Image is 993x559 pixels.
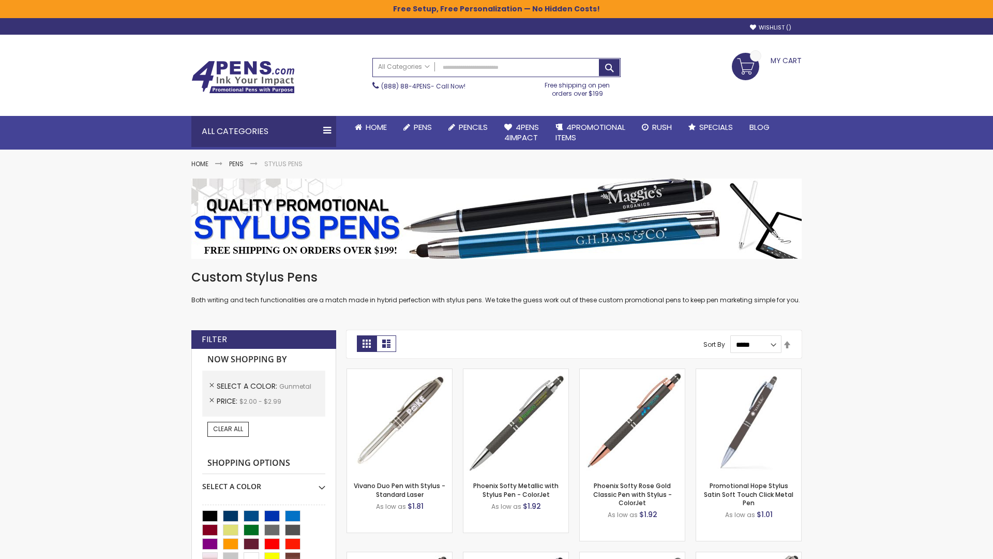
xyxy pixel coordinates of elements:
a: Phoenix Softy Rose Gold Classic Pen with Stylus - ColorJet [593,481,672,507]
img: Phoenix Softy Metallic with Stylus Pen - ColorJet-Gunmetal [463,369,568,474]
a: 4Pens4impact [496,116,547,150]
img: 4Pens Custom Pens and Promotional Products [191,61,295,94]
div: All Categories [191,116,336,147]
div: Select A Color [202,474,325,492]
span: $1.92 [639,509,657,520]
span: $1.01 [757,509,773,520]
a: Clear All [207,422,249,436]
strong: Stylus Pens [264,159,303,168]
span: Clear All [213,424,243,433]
a: All Categories [373,58,435,76]
a: Vivano Duo Pen with Stylus - Standard Laser [354,481,445,498]
span: As low as [376,502,406,511]
a: Phoenix Softy Metallic with Stylus Pen - ColorJet-Gunmetal [463,369,568,377]
a: Blog [741,116,778,139]
div: Free shipping on pen orders over $199 [534,77,621,98]
span: Select A Color [217,381,279,391]
a: Vivano Duo Pen with Stylus - Standard Laser-Gunmetal [347,369,452,377]
img: Vivano Duo Pen with Stylus - Standard Laser-Gunmetal [347,369,452,474]
span: 4Pens 4impact [504,122,539,143]
a: Pencils [440,116,496,139]
span: Price [217,396,239,406]
a: Specials [680,116,741,139]
div: Both writing and tech functionalities are a match made in hybrid perfection with stylus pens. We ... [191,269,802,305]
span: Pencils [459,122,488,133]
img: Stylus Pens [191,179,802,259]
strong: Now Shopping by [202,349,325,371]
img: Phoenix Softy Rose Gold Classic Pen with Stylus - ColorJet-Gunmetal [580,369,685,474]
a: 4PROMOTIONALITEMS [547,116,634,150]
span: As low as [725,510,755,519]
span: - Call Now! [381,82,465,91]
a: Pens [395,116,440,139]
span: $1.92 [523,501,541,511]
a: Home [347,116,395,139]
a: Rush [634,116,680,139]
a: Phoenix Softy Metallic with Stylus Pen - ColorJet [473,481,559,498]
a: Wishlist [750,24,791,32]
strong: Filter [202,334,227,345]
span: Specials [699,122,733,133]
span: Rush [652,122,672,133]
span: $1.81 [408,501,424,511]
a: Pens [229,159,244,168]
label: Sort By [703,340,725,349]
span: $2.00 - $2.99 [239,397,281,406]
a: Promotional Hope Stylus Satin Soft Touch Click Metal Pen-Gunmetal [696,369,801,377]
a: Promotional Hope Stylus Satin Soft Touch Click Metal Pen [704,481,793,507]
span: Gunmetal [279,382,311,391]
span: As low as [491,502,521,511]
strong: Grid [357,335,377,352]
span: As low as [608,510,638,519]
strong: Shopping Options [202,452,325,475]
span: Home [366,122,387,133]
span: 4PROMOTIONAL ITEMS [555,122,625,143]
span: All Categories [378,63,430,71]
a: Home [191,159,208,168]
a: Phoenix Softy Rose Gold Classic Pen with Stylus - ColorJet-Gunmetal [580,369,685,377]
span: Pens [414,122,432,133]
img: Promotional Hope Stylus Satin Soft Touch Click Metal Pen-Gunmetal [696,369,801,474]
a: (888) 88-4PENS [381,82,431,91]
h1: Custom Stylus Pens [191,269,802,286]
span: Blog [749,122,770,133]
